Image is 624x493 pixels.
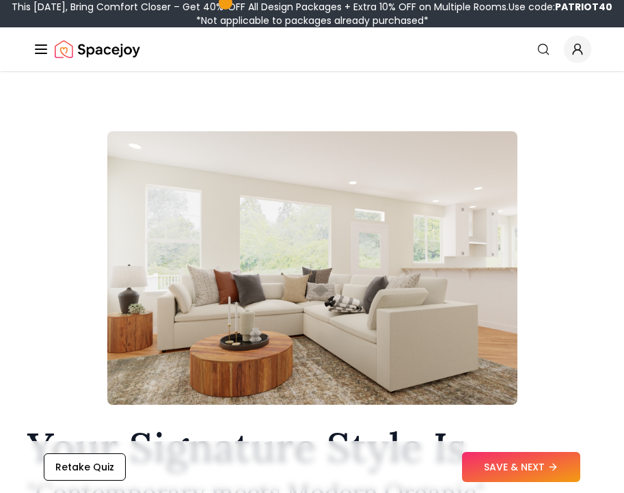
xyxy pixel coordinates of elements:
a: Spacejoy [55,36,140,63]
span: *Not applicable to packages already purchased* [196,14,429,27]
nav: Global [33,27,591,71]
h1: Your Signature Style Is... [27,427,597,468]
button: Retake Quiz [44,453,126,481]
button: SAVE & NEXT [462,452,580,482]
img: Contemporary meets Modern Organic Style Example [107,131,517,405]
img: Spacejoy Logo [55,36,140,63]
